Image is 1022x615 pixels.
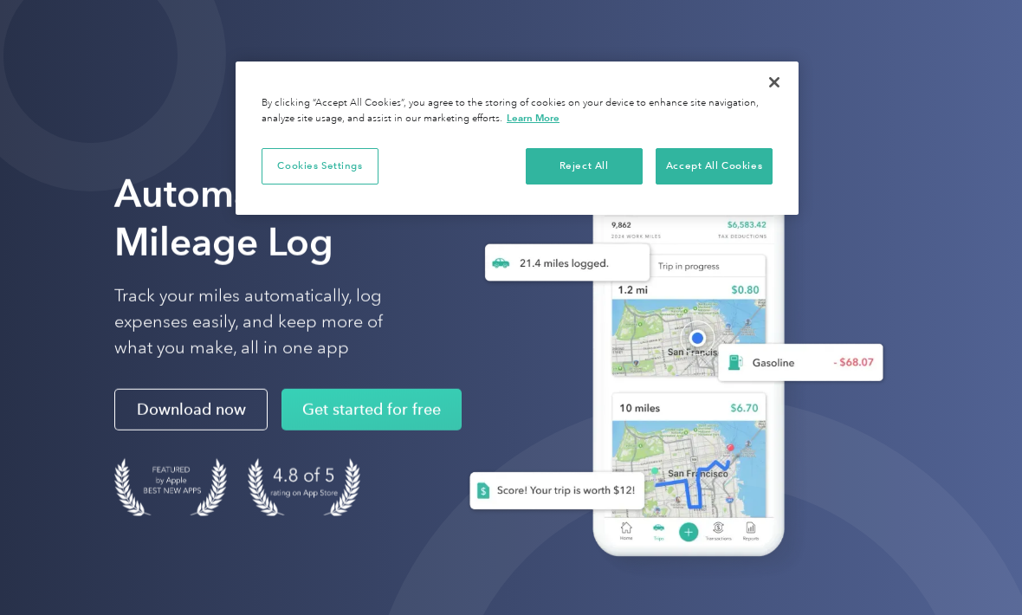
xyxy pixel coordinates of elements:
[114,458,227,516] img: Badge for Featured by Apple Best New Apps
[281,389,462,430] a: Get started for free
[507,112,560,124] a: More information about your privacy, opens in a new tab
[526,148,643,184] button: Reject All
[114,283,404,361] p: Track your miles automatically, log expenses easily, and keep more of what you make, all in one app
[262,96,773,126] div: By clicking “Accept All Cookies”, you agree to the storing of cookies on your device to enhance s...
[442,151,897,583] img: Everlance, mileage tracker app, expense tracking app
[262,148,378,184] button: Cookies Settings
[236,61,799,215] div: Cookie banner
[114,389,268,430] a: Download now
[248,458,360,516] img: 4.9 out of 5 stars on the app store
[755,63,793,101] button: Close
[656,148,773,184] button: Accept All Cookies
[236,61,799,215] div: Privacy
